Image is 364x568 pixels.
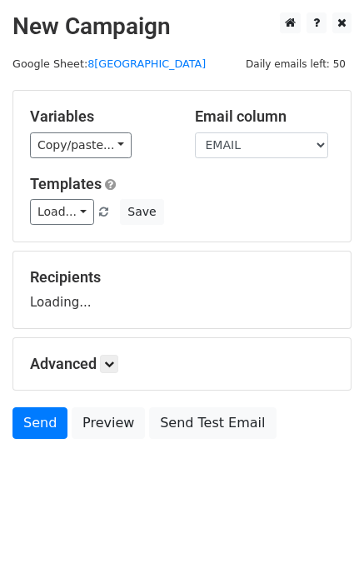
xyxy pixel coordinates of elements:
[30,132,132,158] a: Copy/paste...
[87,57,206,70] a: 8[GEOGRAPHIC_DATA]
[30,268,334,311] div: Loading...
[240,55,352,73] span: Daily emails left: 50
[12,57,206,70] small: Google Sheet:
[30,355,334,373] h5: Advanced
[30,175,102,192] a: Templates
[12,407,67,439] a: Send
[120,199,163,225] button: Save
[149,407,276,439] a: Send Test Email
[30,199,94,225] a: Load...
[30,107,170,126] h5: Variables
[12,12,352,41] h2: New Campaign
[72,407,145,439] a: Preview
[30,268,334,286] h5: Recipients
[240,57,352,70] a: Daily emails left: 50
[195,107,335,126] h5: Email column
